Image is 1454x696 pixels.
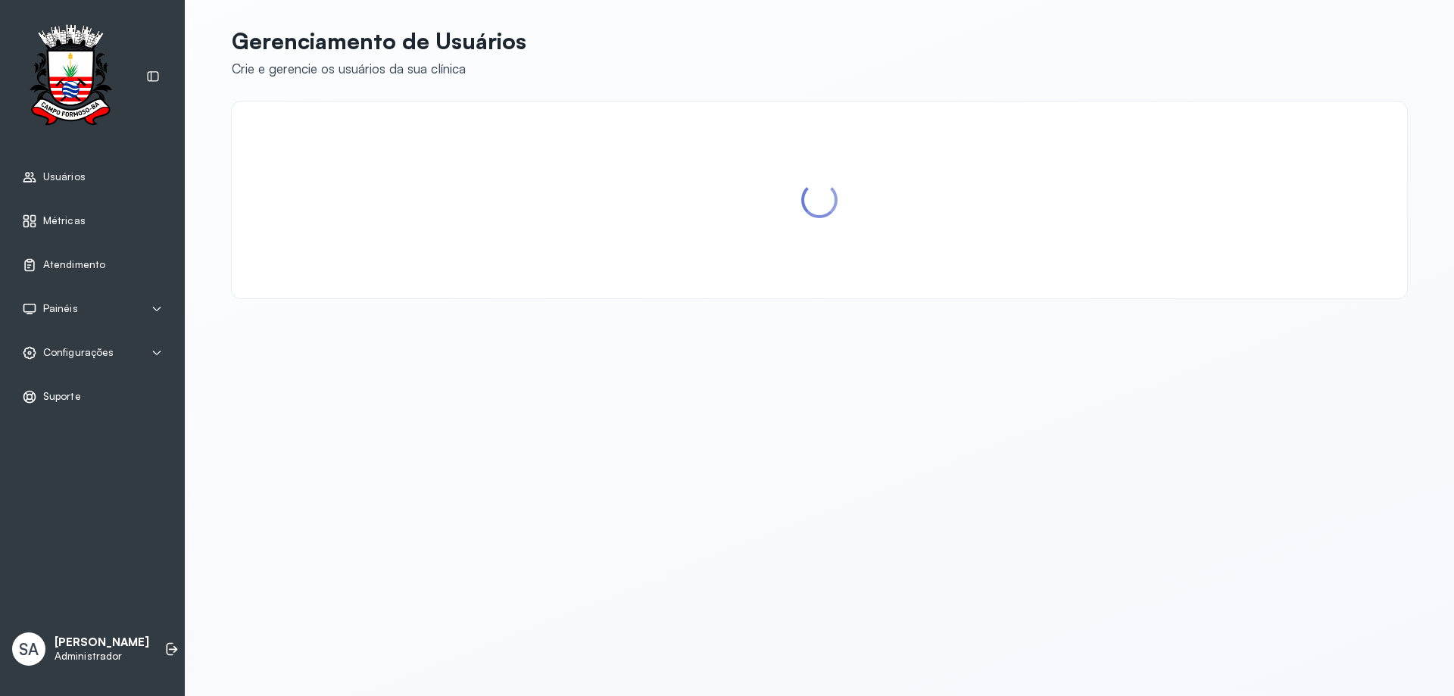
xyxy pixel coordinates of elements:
[22,214,163,229] a: Métricas
[232,61,526,76] div: Crie e gerencie os usuários da sua clínica
[43,170,86,183] span: Usuários
[43,390,81,403] span: Suporte
[22,170,163,185] a: Usuários
[43,214,86,227] span: Métricas
[22,257,163,273] a: Atendimento
[232,27,526,55] p: Gerenciamento de Usuários
[55,650,149,663] p: Administrador
[55,635,149,650] p: [PERSON_NAME]
[43,258,105,271] span: Atendimento
[16,24,125,130] img: Logotipo do estabelecimento
[43,346,114,359] span: Configurações
[43,302,78,315] span: Painéis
